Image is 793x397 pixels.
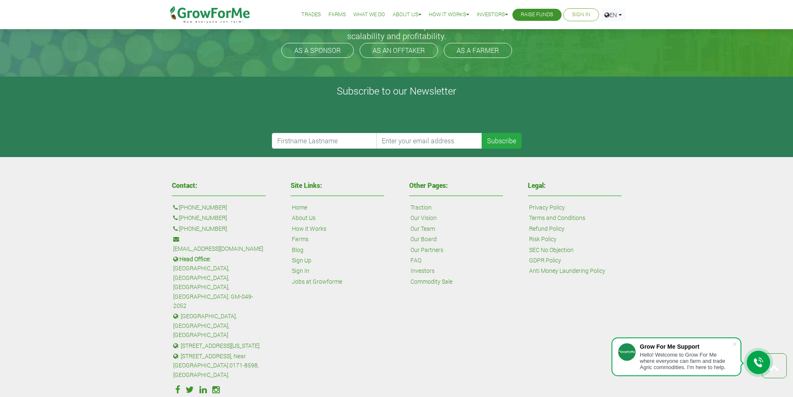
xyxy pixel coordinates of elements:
a: [EMAIL_ADDRESS][DOMAIN_NAME] [173,244,263,253]
h4: Legal: [528,182,621,189]
a: Blog [292,245,303,255]
a: Sign In [572,10,590,19]
a: Home [292,203,307,212]
input: Enter your email address [376,133,482,149]
a: Raise Funds [521,10,553,19]
a: AS AN OFFTAKER [360,43,438,58]
a: AS A SPONSOR [281,43,354,58]
h4: Other Pages: [409,182,503,189]
a: Investors [477,10,508,19]
a: AS A FARMER [444,43,512,58]
a: Privacy Policy [529,203,565,212]
a: [PHONE_NUMBER] [179,203,227,212]
a: Traction [410,203,432,212]
div: Grow For Me Support [640,343,732,350]
a: Trades [301,10,321,19]
a: EN [601,8,626,21]
a: [PHONE_NUMBER] [179,213,227,222]
a: Our Vision [410,213,437,222]
a: SEC No Objection [529,245,574,255]
a: Farms [328,10,346,19]
a: Farms [292,235,308,244]
a: Investors [410,266,435,275]
a: What We Do [353,10,385,19]
a: Our Team [410,224,435,233]
h4: Contact: [172,182,266,189]
a: Our Partners [410,245,443,255]
p: : [173,203,264,212]
b: Head Office: [179,255,211,263]
a: Commodity Sale [410,277,452,286]
input: Firstname Lastname [272,133,378,149]
a: Sign Up [292,256,311,265]
h5: Our business model ensures we work with experienced farmers to promote scalability and profitabil... [251,21,542,41]
a: Our Board [410,235,437,244]
a: [PHONE_NUMBER] [179,224,227,233]
p: : [GEOGRAPHIC_DATA], [GEOGRAPHIC_DATA], [GEOGRAPHIC_DATA] [173,312,264,340]
a: How it Works [292,224,326,233]
div: Hello! Welcome to Grow For Me where everyone can farm and trade Agric commodities. I'm here to help. [640,352,732,370]
a: Refund Policy [529,224,564,233]
a: Sign In [292,266,309,275]
a: Jobs at Growforme [292,277,342,286]
p: : [173,213,264,222]
h4: Site Links: [291,182,384,189]
p: : [173,235,264,253]
button: Subscribe [482,133,522,149]
a: Risk Policy [529,235,557,244]
p: : [STREET_ADDRESS][US_STATE]. [173,341,264,350]
a: Terms and Conditions [529,213,585,222]
a: Anti Money Laundering Policy [529,266,605,275]
a: About Us [393,10,421,19]
iframe: reCAPTCHA [272,100,398,133]
a: FAQ [410,256,421,265]
a: About Us [292,213,316,222]
h4: Subscribe to our Newsletter [10,85,783,97]
p: : [GEOGRAPHIC_DATA], [GEOGRAPHIC_DATA], [GEOGRAPHIC_DATA], [GEOGRAPHIC_DATA]. GM-049-2052 [173,255,264,310]
p: : [173,224,264,233]
a: How it Works [429,10,469,19]
p: : [STREET_ADDRESS], Near [GEOGRAPHIC_DATA] 0171-8598, [GEOGRAPHIC_DATA]. [173,352,264,380]
a: GDPR Policy [529,256,561,265]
